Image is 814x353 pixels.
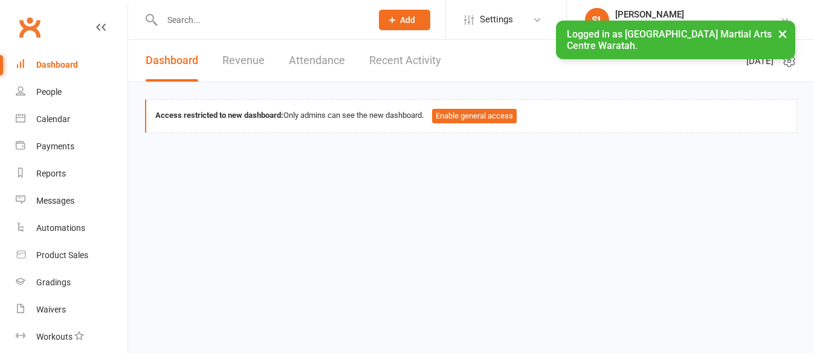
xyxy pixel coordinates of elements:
[400,15,415,25] span: Add
[155,111,283,120] strong: Access restricted to new dashboard:
[36,305,66,314] div: Waivers
[16,106,128,133] a: Calendar
[16,269,128,296] a: Gradings
[16,323,128,351] a: Workouts
[379,10,430,30] button: Add
[15,12,45,42] a: Clubworx
[16,133,128,160] a: Payments
[36,60,78,70] div: Dashboard
[36,332,73,342] div: Workouts
[36,114,70,124] div: Calendar
[480,6,513,33] span: Settings
[36,250,88,260] div: Product Sales
[772,21,793,47] button: ×
[615,20,780,31] div: [GEOGRAPHIC_DATA] [GEOGRAPHIC_DATA]
[432,109,517,123] button: Enable general access
[615,9,780,20] div: [PERSON_NAME]
[16,51,128,79] a: Dashboard
[36,196,74,206] div: Messages
[158,11,363,28] input: Search...
[16,242,128,269] a: Product Sales
[36,87,62,97] div: People
[585,8,609,32] div: SL
[16,160,128,187] a: Reports
[16,79,128,106] a: People
[36,141,74,151] div: Payments
[155,109,787,123] div: Only admins can see the new dashboard.
[36,223,85,233] div: Automations
[16,215,128,242] a: Automations
[567,28,772,51] span: Logged in as [GEOGRAPHIC_DATA] Martial Arts Centre Waratah.
[36,277,71,287] div: Gradings
[36,169,66,178] div: Reports
[16,296,128,323] a: Waivers
[16,187,128,215] a: Messages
